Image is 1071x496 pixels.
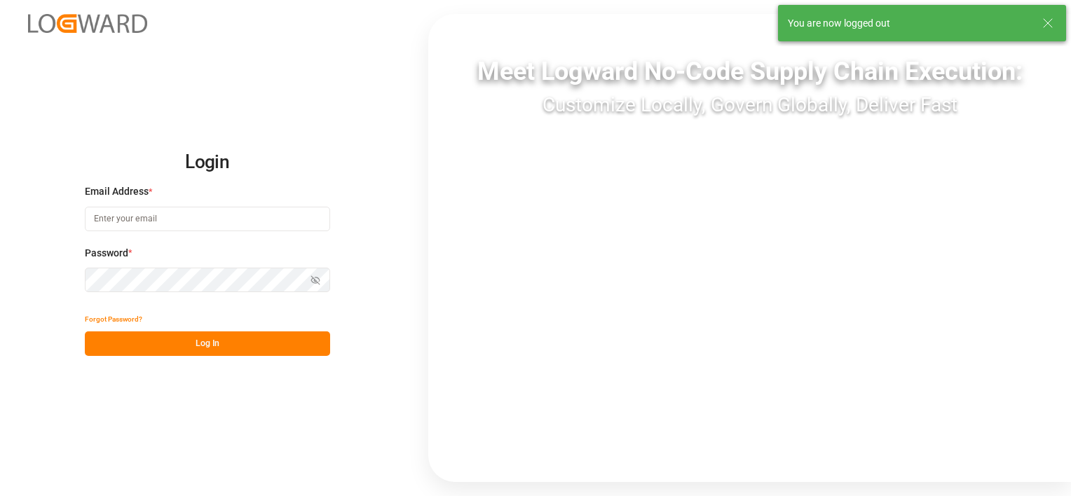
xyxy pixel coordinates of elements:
input: Enter your email [85,207,330,231]
span: Email Address [85,184,149,199]
div: Customize Locally, Govern Globally, Deliver Fast [428,90,1071,120]
h2: Login [85,140,330,185]
div: You are now logged out [788,16,1029,31]
img: Logward_new_orange.png [28,14,147,33]
button: Forgot Password? [85,307,142,331]
div: Meet Logward No-Code Supply Chain Execution: [428,53,1071,90]
button: Log In [85,331,330,356]
span: Password [85,246,128,261]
